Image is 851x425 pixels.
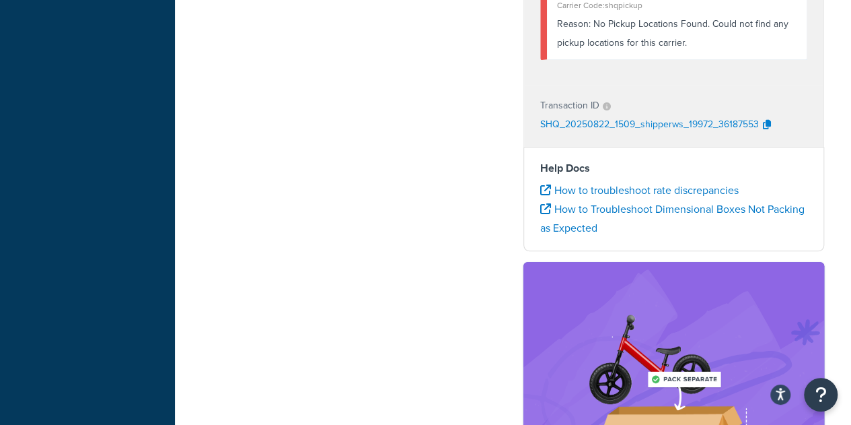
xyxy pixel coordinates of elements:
h4: Help Docs [540,160,808,176]
button: Open Resource Center [804,378,838,412]
span: Reason: [557,17,591,31]
div: No Pickup Locations Found. Could not find any pickup locations for this carrier. [557,15,797,53]
a: How to Troubleshoot Dimensional Boxes Not Packing as Expected [540,201,805,236]
a: How to troubleshoot rate discrepancies [540,183,739,198]
p: Transaction ID [540,96,599,115]
p: SHQ_20250822_1509_shipperws_19972_36187553 [540,115,759,135]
